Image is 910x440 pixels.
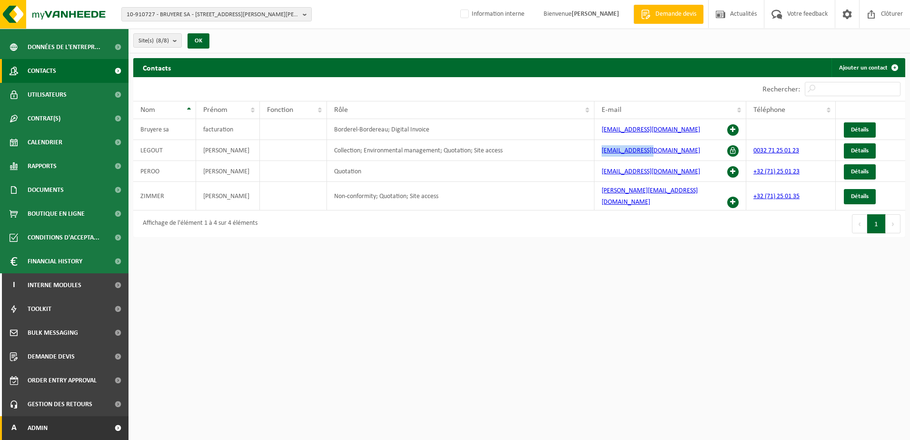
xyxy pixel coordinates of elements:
[886,214,900,233] button: Next
[831,58,904,77] a: Ajouter un contact
[133,33,182,48] button: Site(s)(8/8)
[196,182,260,210] td: [PERSON_NAME]
[138,215,257,232] div: Affichage de l'élément 1 à 4 sur 4 éléments
[188,33,209,49] button: OK
[653,10,699,19] span: Demande devis
[851,127,869,133] span: Détails
[28,154,57,178] span: Rapports
[327,161,594,182] td: Quotation
[458,7,524,21] label: Information interne
[753,193,800,200] a: +32 (71) 25 01 35
[133,161,196,182] td: PEROO
[602,126,700,133] a: [EMAIL_ADDRESS][DOMAIN_NAME]
[602,106,622,114] span: E-mail
[28,321,78,345] span: Bulk Messaging
[140,106,155,114] span: Nom
[867,214,886,233] button: 1
[196,161,260,182] td: [PERSON_NAME]
[28,369,97,392] span: Order entry approval
[572,10,619,18] strong: [PERSON_NAME]
[10,273,18,297] span: I
[327,182,594,210] td: Non-conformity; Quotation; Site access
[327,140,594,161] td: Collection; Environmental management; Quotation; Site access
[851,169,869,175] span: Détails
[133,58,180,77] h2: Contacts
[28,35,100,59] span: Données de l'entrepr...
[852,214,867,233] button: Previous
[602,147,700,154] a: [EMAIL_ADDRESS][DOMAIN_NAME]
[753,147,799,154] a: 0032 71 25 01 23
[133,140,196,161] td: LEGOUT
[28,297,51,321] span: Toolkit
[851,193,869,200] span: Détails
[203,106,227,114] span: Prénom
[28,107,60,130] span: Contrat(s)
[133,119,196,140] td: Bruyere sa
[28,59,56,83] span: Contacts
[327,119,594,140] td: Borderel-Bordereau; Digital Invoice
[844,164,876,180] a: Détails
[121,7,312,21] button: 10-910727 - BRUYERE SA - [STREET_ADDRESS][PERSON_NAME][PERSON_NAME]
[267,106,293,114] span: Fonction
[844,143,876,159] a: Détails
[334,106,348,114] span: Rôle
[127,8,299,22] span: 10-910727 - BRUYERE SA - [STREET_ADDRESS][PERSON_NAME][PERSON_NAME]
[762,86,800,93] label: Rechercher:
[28,273,81,297] span: Interne modules
[753,106,785,114] span: Téléphone
[602,187,698,206] a: [PERSON_NAME][EMAIL_ADDRESS][DOMAIN_NAME]
[28,202,85,226] span: Boutique en ligne
[602,168,700,175] a: [EMAIL_ADDRESS][DOMAIN_NAME]
[28,226,99,250] span: Conditions d'accepta...
[28,345,75,369] span: Demande devis
[196,119,260,140] td: facturation
[133,182,196,210] td: ZIMMER
[28,416,48,440] span: Admin
[196,140,260,161] td: [PERSON_NAME]
[844,189,876,204] a: Détails
[753,168,800,175] a: +32 (71) 25 01 23
[28,178,64,202] span: Documents
[28,83,67,107] span: Utilisateurs
[844,122,876,138] a: Détails
[851,148,869,154] span: Détails
[633,5,703,24] a: Demande devis
[28,130,62,154] span: Calendrier
[28,250,82,273] span: Financial History
[138,34,169,48] span: Site(s)
[28,392,92,416] span: Gestion des retours
[156,38,169,44] count: (8/8)
[10,416,18,440] span: A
